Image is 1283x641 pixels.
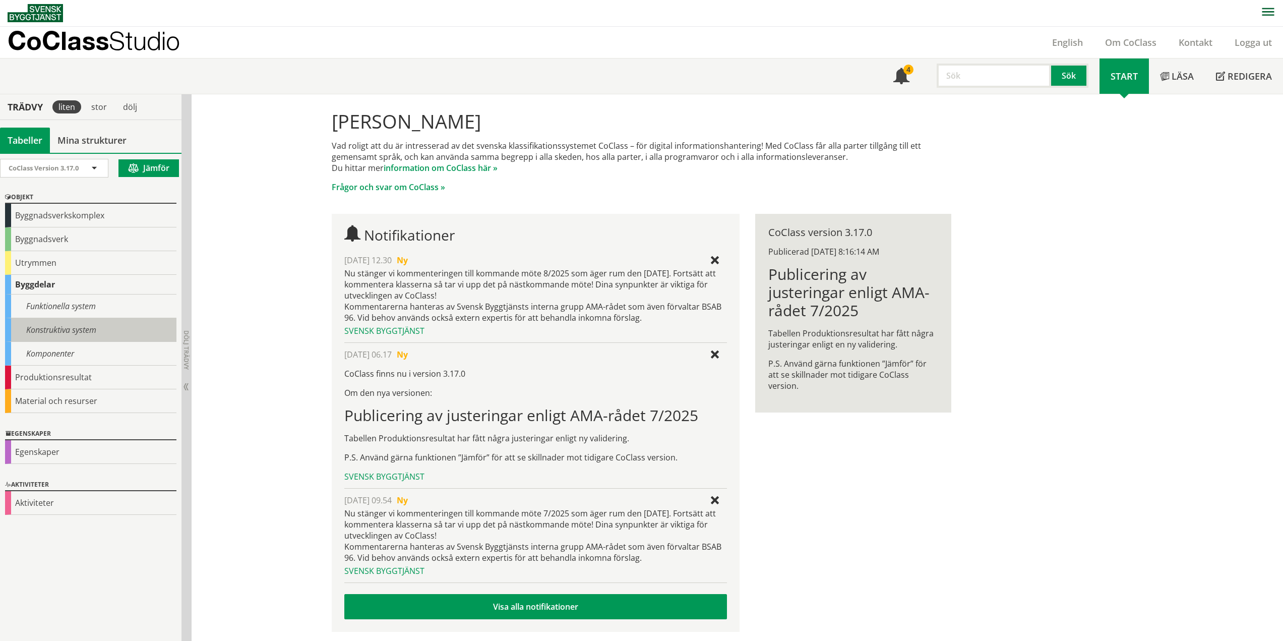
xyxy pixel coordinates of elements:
[344,268,727,323] div: Nu stänger vi kommenteringen till kommande möte 8/2025 som äger rum den [DATE]. Fortsätt att komm...
[5,192,176,204] div: Objekt
[1041,36,1094,48] a: English
[8,35,180,46] p: CoClass
[182,330,191,370] span: Dölj trädvy
[5,440,176,464] div: Egenskaper
[397,495,408,506] span: Ny
[117,100,143,113] div: dölj
[1228,70,1272,82] span: Redigera
[768,328,938,350] p: Tabellen Produktionsresultat har fått några justeringar enligt en ny validering.
[332,140,951,173] p: Vad roligt att du är intresserad av det svenska klassifikationssystemet CoClass – för digital inf...
[5,318,176,342] div: Konstruktiva system
[1172,70,1194,82] span: Läsa
[344,325,727,336] div: Svensk Byggtjänst
[893,69,909,85] span: Notifikationer
[344,349,392,360] span: [DATE] 06.17
[1099,59,1149,94] a: Start
[397,349,408,360] span: Ny
[344,565,727,576] div: Svensk Byggtjänst
[344,433,727,444] p: Tabellen Produktionsresultat har fått några justeringar enligt ny validering.
[344,495,392,506] span: [DATE] 09.54
[1168,36,1224,48] a: Kontakt
[332,110,951,132] h1: [PERSON_NAME]
[50,128,134,153] a: Mina strukturer
[5,295,176,318] div: Funktionella system
[344,452,727,463] p: P.S. Använd gärna funktionen ”Jämför” för att se skillnader mot tidigare CoClass version.
[5,275,176,295] div: Byggdelar
[768,358,938,391] p: P.S. Använd gärna funktionen ”Jämför” för att se skillnader mot tidigare CoClass version.
[5,479,176,491] div: Aktiviteter
[5,204,176,227] div: Byggnadsverkskomplex
[5,342,176,366] div: Komponenter
[344,406,727,425] h1: Publicering av justeringar enligt AMA-rådet 7/2025
[397,255,408,266] span: Ny
[903,65,913,75] div: 4
[768,246,938,257] div: Publicerad [DATE] 8:16:14 AM
[1094,36,1168,48] a: Om CoClass
[5,389,176,413] div: Material och resurser
[52,100,81,113] div: liten
[8,4,63,22] img: Svensk Byggtjänst
[344,387,727,398] p: Om den nya versionen:
[768,265,938,320] h1: Publicering av justeringar enligt AMA-rådet 7/2025
[344,255,392,266] span: [DATE] 12.30
[882,59,921,94] a: 4
[5,251,176,275] div: Utrymmen
[344,594,727,619] a: Visa alla notifikationer
[344,508,727,563] div: Nu stänger vi kommenteringen till kommande möte 7/2025 som äger rum den [DATE]. Fortsätt att komm...
[344,471,727,482] div: Svensk Byggtjänst
[344,368,727,379] p: CoClass finns nu i version 3.17.0
[768,227,938,238] div: CoClass version 3.17.0
[937,64,1051,88] input: Sök
[2,101,48,112] div: Trädvy
[5,491,176,515] div: Aktiviteter
[1111,70,1138,82] span: Start
[109,26,180,55] span: Studio
[8,27,202,58] a: CoClassStudio
[384,162,498,173] a: information om CoClass här »
[118,159,179,177] button: Jämför
[9,163,79,172] span: CoClass Version 3.17.0
[1224,36,1283,48] a: Logga ut
[5,428,176,440] div: Egenskaper
[5,227,176,251] div: Byggnadsverk
[5,366,176,389] div: Produktionsresultat
[1205,59,1283,94] a: Redigera
[85,100,113,113] div: stor
[1149,59,1205,94] a: Läsa
[364,225,455,245] span: Notifikationer
[332,182,445,193] a: Frågor och svar om CoClass »
[1051,64,1088,88] button: Sök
